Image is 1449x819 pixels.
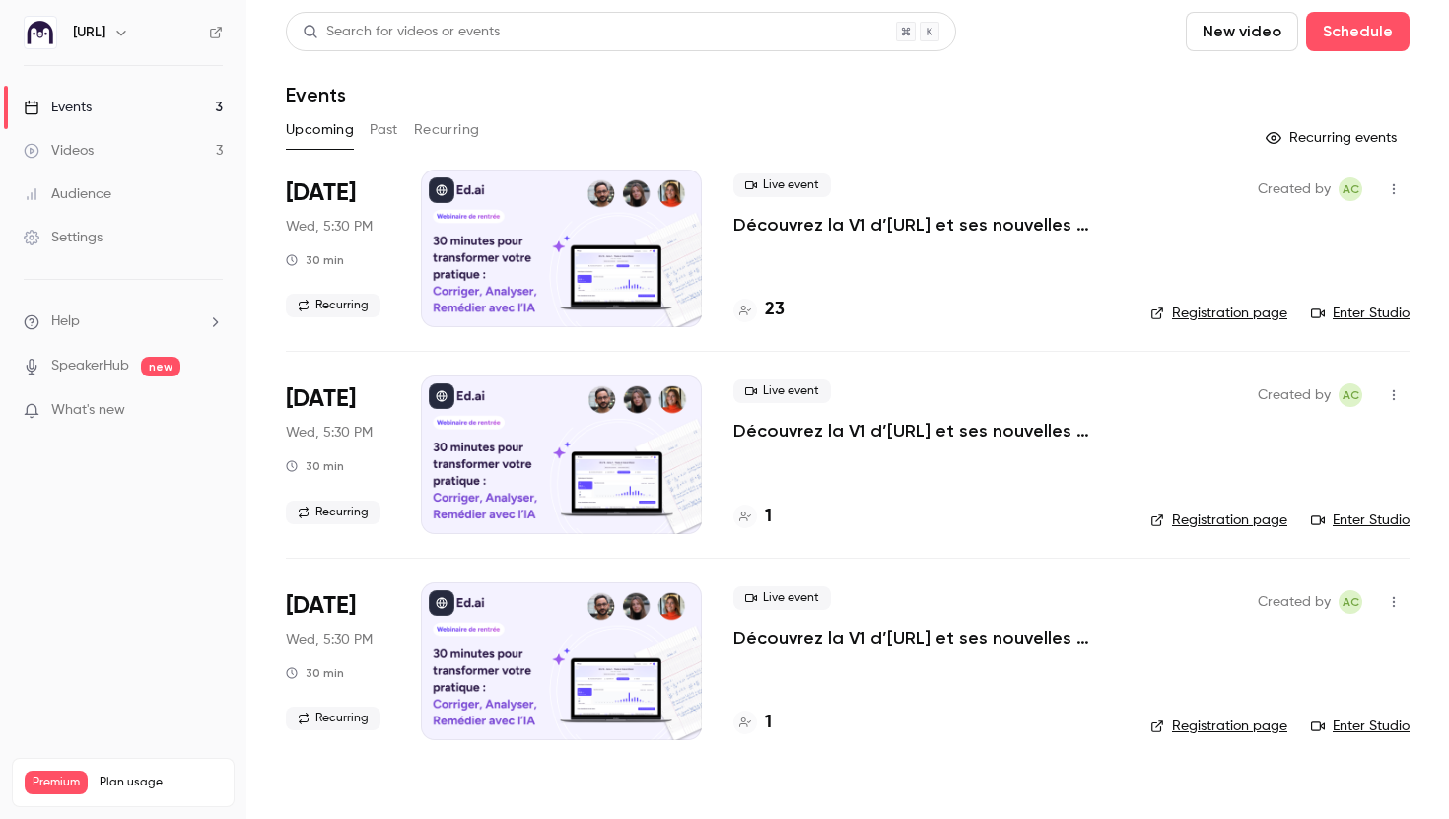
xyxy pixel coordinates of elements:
button: Recurring events [1257,122,1410,154]
iframe: Noticeable Trigger [199,402,223,420]
a: 1 [733,710,772,736]
span: Live event [733,586,831,610]
button: Schedule [1306,12,1410,51]
span: [DATE] [286,383,356,415]
img: Ed.ai [25,17,56,48]
span: Recurring [286,294,380,317]
div: 30 min [286,458,344,474]
div: Search for videos or events [303,22,500,42]
span: Created by [1258,177,1331,201]
a: 23 [733,297,785,323]
span: Live event [733,379,831,403]
div: Audience [24,184,111,204]
a: Enter Studio [1311,511,1410,530]
button: Past [370,114,398,146]
span: What's new [51,400,125,421]
span: [DATE] [286,177,356,209]
a: Registration page [1150,304,1287,323]
span: Premium [25,771,88,794]
span: Help [51,311,80,332]
div: Sep 24 Wed, 5:30 PM (Europe/Paris) [286,375,389,533]
span: Plan usage [100,775,222,790]
span: Alison Chopard [1339,590,1362,614]
span: Live event [733,173,831,197]
button: New video [1186,12,1298,51]
span: AC [1343,177,1359,201]
div: Sep 17 Wed, 5:30 PM (Europe/Paris) [286,170,389,327]
h4: 23 [765,297,785,323]
a: Découvrez la V1 d’[URL] et ses nouvelles fonctionnalités ! [733,213,1119,237]
span: Alison Chopard [1339,383,1362,407]
h4: 1 [765,504,772,530]
div: Oct 1 Wed, 5:30 PM (Europe/Paris) [286,582,389,740]
a: SpeakerHub [51,356,129,376]
span: [DATE] [286,590,356,622]
div: Settings [24,228,103,247]
div: 30 min [286,252,344,268]
span: new [141,357,180,376]
h6: [URL] [73,23,105,42]
h4: 1 [765,710,772,736]
button: Upcoming [286,114,354,146]
a: Enter Studio [1311,304,1410,323]
h1: Events [286,83,346,106]
div: 30 min [286,665,344,681]
a: Découvrez la V1 d’[URL] et ses nouvelles fonctionnalités ! [733,419,1119,443]
a: Registration page [1150,717,1287,736]
span: Recurring [286,501,380,524]
span: Created by [1258,383,1331,407]
span: Alison Chopard [1339,177,1362,201]
span: AC [1343,383,1359,407]
div: Videos [24,141,94,161]
a: Découvrez la V1 d’[URL] et ses nouvelles fonctionnalités ! [733,626,1119,649]
span: Wed, 5:30 PM [286,217,373,237]
span: Created by [1258,590,1331,614]
span: Recurring [286,707,380,730]
button: Recurring [414,114,480,146]
li: help-dropdown-opener [24,311,223,332]
span: Wed, 5:30 PM [286,423,373,443]
div: Events [24,98,92,117]
span: Wed, 5:30 PM [286,630,373,649]
a: 1 [733,504,772,530]
a: Enter Studio [1311,717,1410,736]
span: AC [1343,590,1359,614]
a: Registration page [1150,511,1287,530]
